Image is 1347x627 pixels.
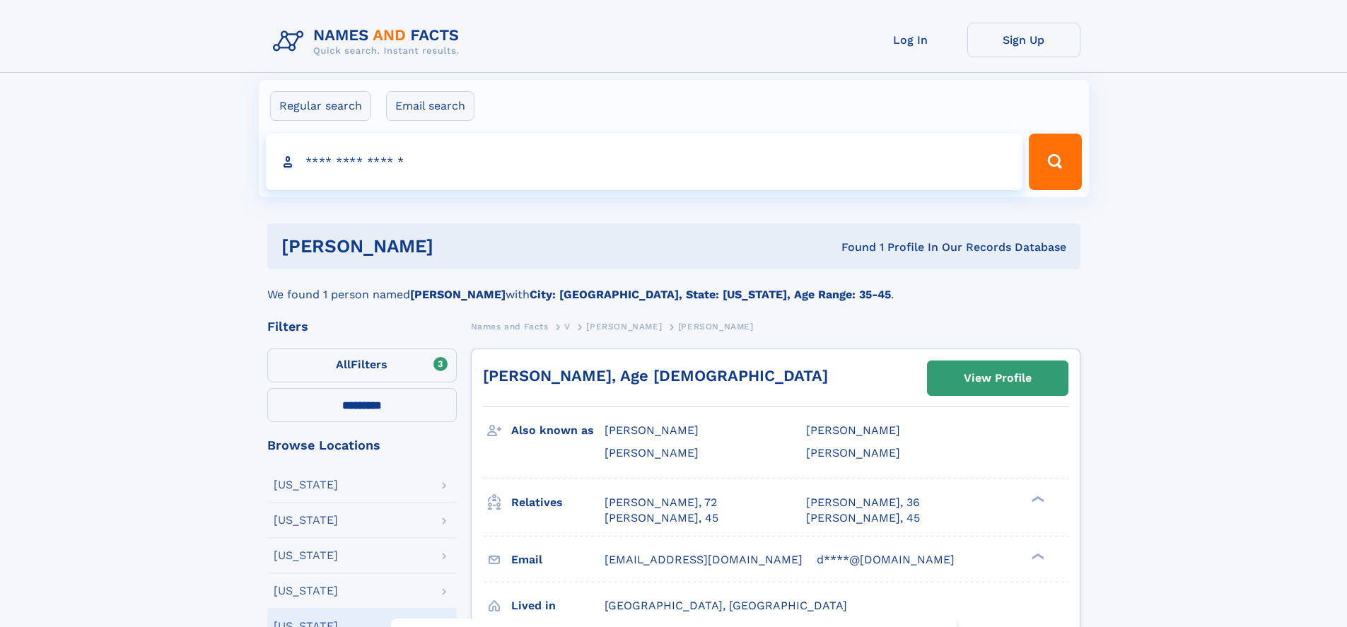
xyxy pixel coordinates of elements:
a: Names and Facts [471,317,549,335]
a: Sign Up [967,23,1080,57]
div: [US_STATE] [274,585,338,597]
b: [PERSON_NAME] [410,288,506,301]
a: Log In [854,23,967,57]
div: [US_STATE] [274,515,338,526]
div: Browse Locations [267,439,457,452]
div: ❯ [1028,551,1045,561]
a: V [564,317,571,335]
div: Found 1 Profile In Our Records Database [637,240,1066,255]
div: ❯ [1028,494,1045,503]
span: [EMAIL_ADDRESS][DOMAIN_NAME] [605,553,803,566]
b: City: [GEOGRAPHIC_DATA], State: [US_STATE], Age Range: 35-45 [530,288,891,301]
span: [PERSON_NAME] [586,322,662,332]
span: All [336,358,351,371]
span: V [564,322,571,332]
h3: Email [511,548,605,572]
h3: Also known as [511,418,605,443]
h1: [PERSON_NAME] [281,238,638,255]
a: [PERSON_NAME], 72 [605,495,717,510]
a: View Profile [928,361,1068,395]
label: Email search [386,91,474,121]
a: [PERSON_NAME], Age [DEMOGRAPHIC_DATA] [483,367,828,385]
img: Logo Names and Facts [267,23,471,61]
h3: Relatives [511,491,605,515]
span: [PERSON_NAME] [605,423,699,437]
div: We found 1 person named with . [267,269,1080,303]
div: [US_STATE] [274,479,338,491]
a: [PERSON_NAME] [586,317,662,335]
label: Regular search [270,91,371,121]
div: Filters [267,320,457,333]
span: [PERSON_NAME] [806,423,900,437]
div: View Profile [964,362,1032,394]
input: search input [266,134,1023,190]
span: [PERSON_NAME] [605,446,699,459]
a: [PERSON_NAME], 36 [806,495,920,510]
div: [US_STATE] [274,550,338,561]
span: [PERSON_NAME] [678,322,754,332]
a: [PERSON_NAME], 45 [806,510,920,526]
span: [PERSON_NAME] [806,446,900,459]
label: Filters [267,348,457,382]
span: [GEOGRAPHIC_DATA], [GEOGRAPHIC_DATA] [605,599,847,612]
a: [PERSON_NAME], 45 [605,510,718,526]
h3: Lived in [511,594,605,618]
button: Search Button [1029,134,1081,190]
